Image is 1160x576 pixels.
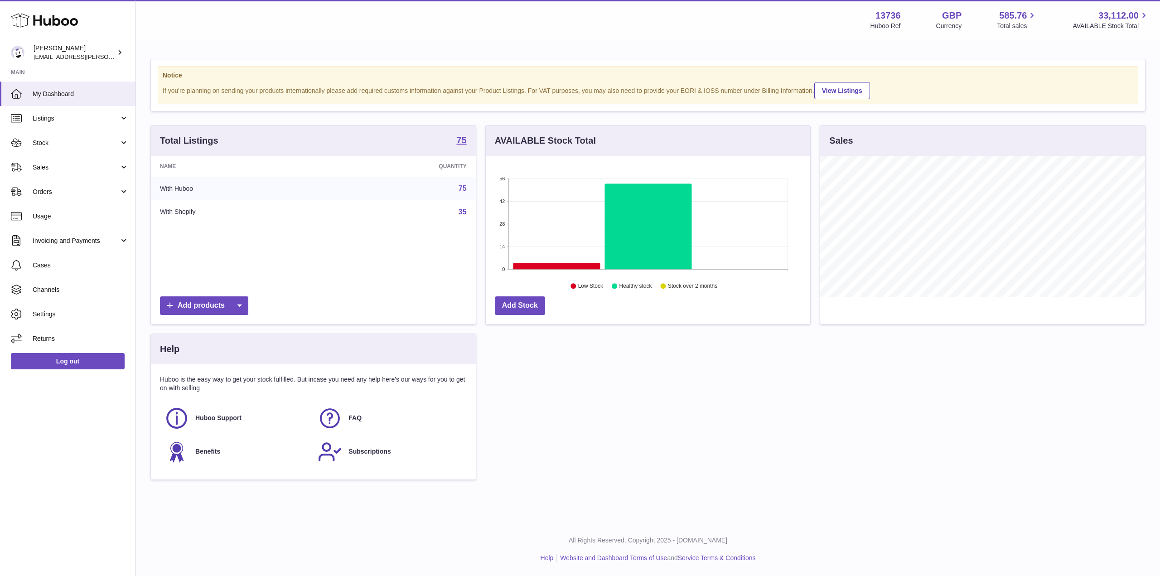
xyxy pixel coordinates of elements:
strong: 13736 [875,10,901,22]
td: With Shopify [151,200,326,224]
span: FAQ [348,414,362,422]
span: Cases [33,261,129,270]
span: Listings [33,114,119,123]
a: Help [541,554,554,561]
span: Usage [33,212,129,221]
span: 585.76 [999,10,1027,22]
a: Service Terms & Conditions [678,554,756,561]
li: and [557,554,755,562]
span: Orders [33,188,119,196]
a: FAQ [318,406,462,431]
a: View Listings [814,82,870,99]
h3: AVAILABLE Stock Total [495,135,596,147]
div: [PERSON_NAME] [34,44,115,61]
th: Name [151,156,326,177]
div: If you're planning on sending your products internationally please add required customs informati... [163,81,1133,99]
a: Benefits [164,440,309,464]
span: Subscriptions [348,447,391,456]
a: Log out [11,353,125,369]
a: 33,112.00 AVAILABLE Stock Total [1073,10,1149,30]
span: [EMAIL_ADDRESS][PERSON_NAME][DOMAIN_NAME] [34,53,182,60]
a: 75 [456,136,466,146]
span: Benefits [195,447,220,456]
a: Website and Dashboard Terms of Use [560,554,667,561]
text: 28 [499,221,505,227]
span: Stock [33,139,119,147]
strong: GBP [942,10,962,22]
div: Currency [936,22,962,30]
text: Low Stock [578,283,604,290]
a: Add Stock [495,296,545,315]
span: Total sales [997,22,1037,30]
th: Quantity [326,156,475,177]
a: Subscriptions [318,440,462,464]
h3: Sales [829,135,853,147]
div: Huboo Ref [870,22,901,30]
p: Huboo is the easy way to get your stock fulfilled. But incase you need any help here's our ways f... [160,375,467,392]
h3: Help [160,343,179,355]
text: Healthy stock [619,283,652,290]
span: AVAILABLE Stock Total [1073,22,1149,30]
td: With Huboo [151,177,326,200]
span: 33,112.00 [1098,10,1139,22]
strong: 75 [456,136,466,145]
text: 56 [499,176,505,181]
span: Returns [33,334,129,343]
span: Settings [33,310,129,319]
text: 42 [499,198,505,204]
a: Huboo Support [164,406,309,431]
span: Huboo Support [195,414,242,422]
img: horia@orea.uk [11,46,24,59]
text: Stock over 2 months [668,283,717,290]
a: Add products [160,296,248,315]
text: 14 [499,244,505,249]
strong: Notice [163,71,1133,80]
a: 585.76 Total sales [997,10,1037,30]
a: 75 [459,184,467,192]
span: Invoicing and Payments [33,237,119,245]
span: Channels [33,286,129,294]
h3: Total Listings [160,135,218,147]
text: 0 [502,266,505,272]
span: Sales [33,163,119,172]
p: All Rights Reserved. Copyright 2025 - [DOMAIN_NAME] [143,536,1153,545]
span: My Dashboard [33,90,129,98]
a: 35 [459,208,467,216]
